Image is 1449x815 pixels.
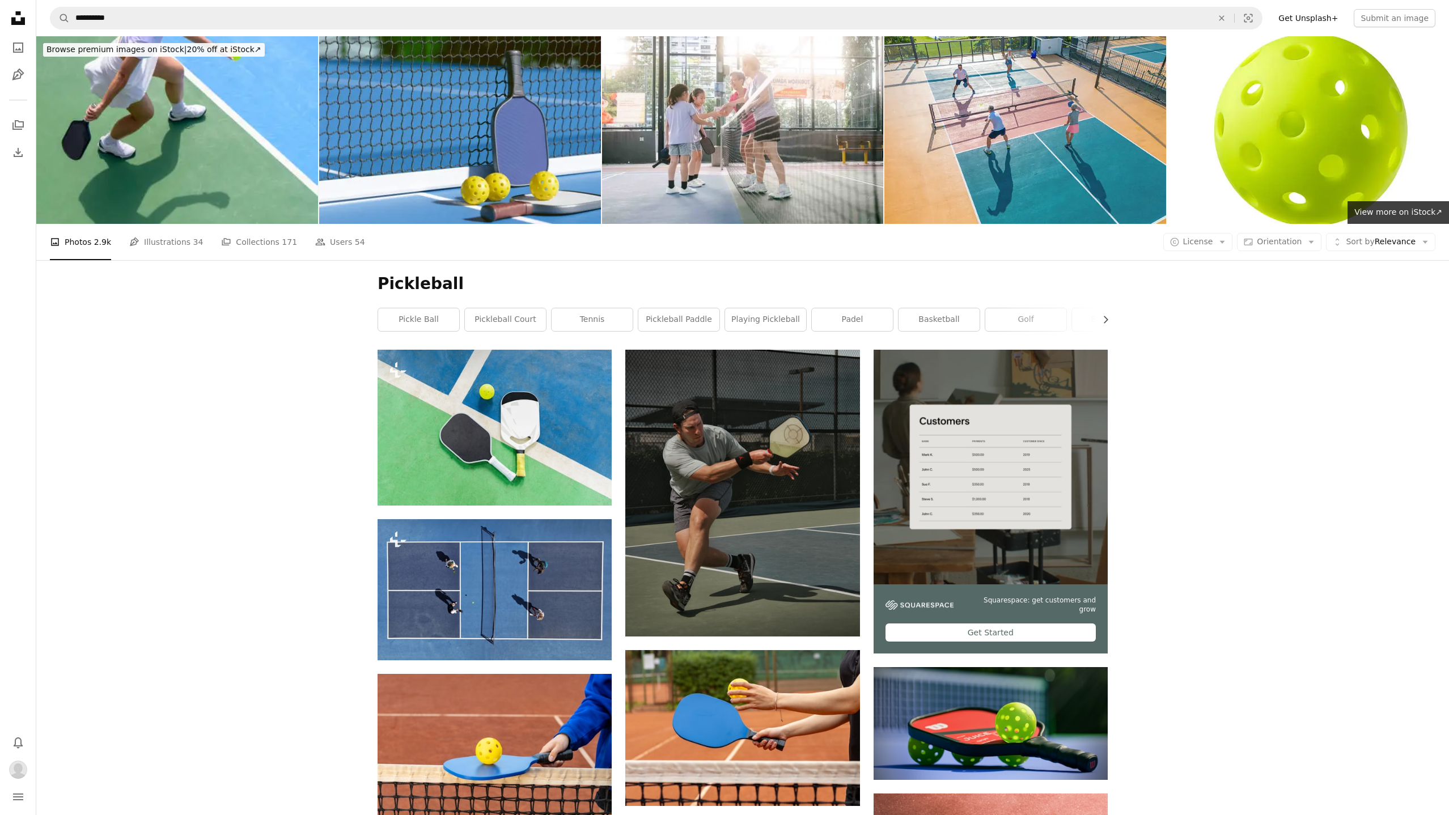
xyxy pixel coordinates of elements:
[36,36,318,224] img: Focused Power: The Art of Serving in Pickleball
[812,308,893,331] a: padel
[378,308,459,331] a: pickle ball
[7,63,29,86] a: Illustrations
[378,350,612,506] img: two tennis rackets and a ball on a tennis court
[1237,233,1321,251] button: Orientation
[46,45,187,54] span: Browse premium images on iStock |
[319,36,601,224] img: A pickleball paddle and balls resting by the net on a blue court, ready for a game. 3d rendering
[1272,9,1345,27] a: Get Unsplash+
[1209,7,1234,29] button: Clear
[378,274,1108,294] h1: Pickleball
[7,731,29,754] button: Notifications
[985,308,1066,331] a: golf
[967,596,1096,615] span: Squarespace: get customers and grow
[725,308,806,331] a: playing pickleball
[378,519,612,660] img: three people standing on a tennis court holding racquets
[1354,9,1435,27] button: Submit an image
[638,308,719,331] a: pickleball paddle
[1235,7,1262,29] button: Visual search
[625,723,859,733] a: a person holding a tennis racket and a ball
[1346,237,1374,246] span: Sort by
[602,36,884,224] img: Pickleball
[874,350,1108,653] a: Squarespace: get customers and growGet Started
[1183,237,1213,246] span: License
[1095,308,1108,331] button: scroll list to the right
[1326,233,1435,251] button: Sort byRelevance
[36,36,272,63] a: Browse premium images on iStock|20% off at iStock↗
[1167,36,1449,224] img: green pickleball ball isolated on white background
[884,36,1166,224] img: friends playing pickleball together on outdoor court
[625,650,859,806] img: a person holding a tennis racket and a ball
[552,308,633,331] a: tennis
[9,761,27,779] img: Avatar of user R F
[7,36,29,59] a: Photos
[7,786,29,808] button: Menu
[625,488,859,498] a: man in gray crew neck t-shirt and gray shorts sitting on basketball court
[50,7,1262,29] form: Find visuals sitewide
[315,224,365,260] a: Users 54
[378,422,612,432] a: two tennis rackets and a ball on a tennis court
[1346,236,1416,248] span: Relevance
[874,667,1108,779] img: a green and red skateboard
[193,236,204,248] span: 34
[874,718,1108,728] a: a green and red skateboard
[221,224,297,260] a: Collections 171
[7,758,29,781] button: Profile
[874,350,1108,584] img: file-1747939376688-baf9a4a454ffimage
[885,623,1096,642] div: Get Started
[46,45,261,54] span: 20% off at iStock ↗
[1072,308,1153,331] a: badminton
[129,224,203,260] a: Illustrations 34
[1163,233,1233,251] button: License
[378,746,612,757] a: a person holding a tennis racket and a ball on a tennis court
[282,236,297,248] span: 171
[378,584,612,595] a: three people standing on a tennis court holding racquets
[1348,201,1449,224] a: View more on iStock↗
[7,114,29,137] a: Collections
[1354,207,1442,217] span: View more on iStock ↗
[7,141,29,164] a: Download History
[885,600,954,610] img: file-1747939142011-51e5cc87e3c9
[1257,237,1302,246] span: Orientation
[355,236,365,248] span: 54
[465,308,546,331] a: pickleball court
[899,308,980,331] a: basketball
[50,7,70,29] button: Search Unsplash
[625,350,859,636] img: man in gray crew neck t-shirt and gray shorts sitting on basketball court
